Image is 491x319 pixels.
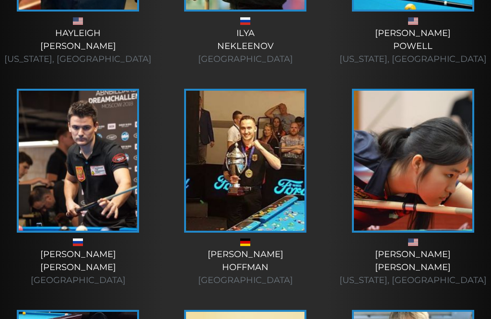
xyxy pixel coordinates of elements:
[339,53,487,66] div: [US_STATE], [GEOGRAPHIC_DATA]
[171,89,319,287] a: [PERSON_NAME]Hoffman [GEOGRAPHIC_DATA]
[171,274,319,287] div: [GEOGRAPHIC_DATA]
[4,89,152,287] a: [PERSON_NAME][PERSON_NAME] [GEOGRAPHIC_DATA]
[4,274,152,287] div: [GEOGRAPHIC_DATA]
[171,53,319,66] div: [GEOGRAPHIC_DATA]
[339,89,487,287] a: [PERSON_NAME][PERSON_NAME] [US_STATE], [GEOGRAPHIC_DATA]
[354,91,472,231] img: 45313985_10217186318317344_4373518970783793152_o-225x320.jpg
[4,53,152,66] div: [US_STATE], [GEOGRAPHIC_DATA]
[339,248,487,287] div: [PERSON_NAME] [PERSON_NAME]
[171,248,319,287] div: [PERSON_NAME] Hoffman
[339,27,487,66] div: [PERSON_NAME] Powell
[19,91,137,231] img: KonstantinStepanov2-225x320.jpg
[4,248,152,287] div: [PERSON_NAME] [PERSON_NAME]
[339,274,487,287] div: [US_STATE], [GEOGRAPHIC_DATA]
[4,27,152,66] div: Hayleigh [PERSON_NAME]
[171,27,319,66] div: Ilya Nekleenov
[186,91,304,231] img: Patrick-Hofmann-225x320.jpg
